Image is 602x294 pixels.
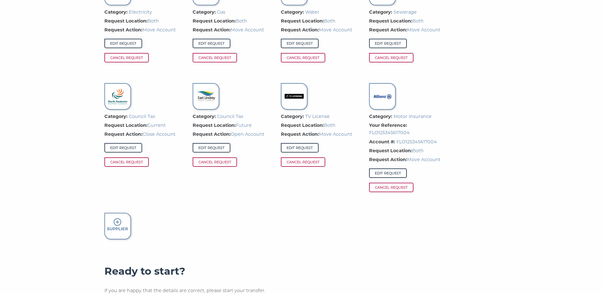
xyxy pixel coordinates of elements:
strong: Request Location: [281,18,324,24]
strong: Category: [281,9,304,15]
span: Move Account [319,27,352,33]
a: Edit Request [104,143,142,153]
strong: Request Action: [369,27,407,33]
strong: Request Location: [193,18,236,24]
span: Cancel Request [281,53,325,62]
strong: Category: [281,114,304,119]
span: Move Account [407,157,440,162]
a: Edit Request [369,168,407,178]
span: Move Account [142,27,176,33]
span: Gas [217,9,225,15]
strong: Request Action: [104,27,142,33]
strong: Request Action: [193,131,231,137]
img: TV Licensing [285,87,304,106]
strong: Category: [104,114,128,119]
span: Cancel Request [193,157,237,167]
span: Move Account [319,131,352,137]
strong: Request Location: [104,122,148,128]
strong: Category: [369,9,392,15]
strong: Category: [104,9,128,15]
a: Edit Request [104,39,142,48]
strong: Request Location: [104,18,148,24]
span: Both [148,18,159,24]
span: Cancel Request [104,53,149,62]
a: Edit Request [369,39,407,48]
strong: Request Action: [193,27,231,33]
strong: Supplier [107,226,128,231]
strong: Category: [193,114,216,119]
h4: Ready to start? [104,265,498,278]
strong: Request Location: [193,122,236,128]
strong: Category: [369,114,392,119]
span: Move Account [231,27,264,33]
span: Both [236,18,247,24]
span: Current [148,122,166,128]
span: Water [305,9,319,15]
strong: Your Reference: [369,122,407,128]
span: Council Tax [129,114,155,119]
img: Allianz [373,87,392,106]
span: Sewerage [394,9,417,15]
a: Edit Request [281,39,319,48]
span: Open Account [231,131,264,137]
span: FLO125345617004 [396,139,437,145]
img: North Kesteven District Council [108,87,127,106]
strong: Request Location: [369,148,412,154]
span: Electricity [129,9,152,15]
span: Close Account [142,131,175,137]
span: Both [324,122,335,128]
span: Cancel Request [369,53,413,62]
a: Edit Request [193,143,230,153]
span: Future [236,122,252,128]
span: Council Tax [217,114,243,119]
span: Cancel Request [104,157,149,167]
span: FLO125345617004 [369,130,410,135]
span: TV License [305,114,330,119]
span: Both [412,18,424,24]
span: Both [324,18,335,24]
span: Cancel Request [193,53,237,62]
strong: Request Action: [104,131,142,137]
strong: Account #: [369,139,395,145]
strong: Request Action: [281,131,319,137]
strong: Request Location: [369,18,412,24]
strong: Request Location: [281,122,324,128]
span: Both [412,148,424,154]
span: Motor Insurance [394,114,432,119]
strong: Request Action: [281,27,319,33]
a: Edit Request [193,39,230,48]
img: East Lindsey District Council [196,87,215,106]
span: Cancel Request [369,183,413,192]
strong: Request Action: [369,157,407,162]
span: Cancel Request [281,157,325,167]
span: Move Account [407,27,440,33]
strong: Category: [193,9,216,15]
a: Edit Request [281,143,319,153]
